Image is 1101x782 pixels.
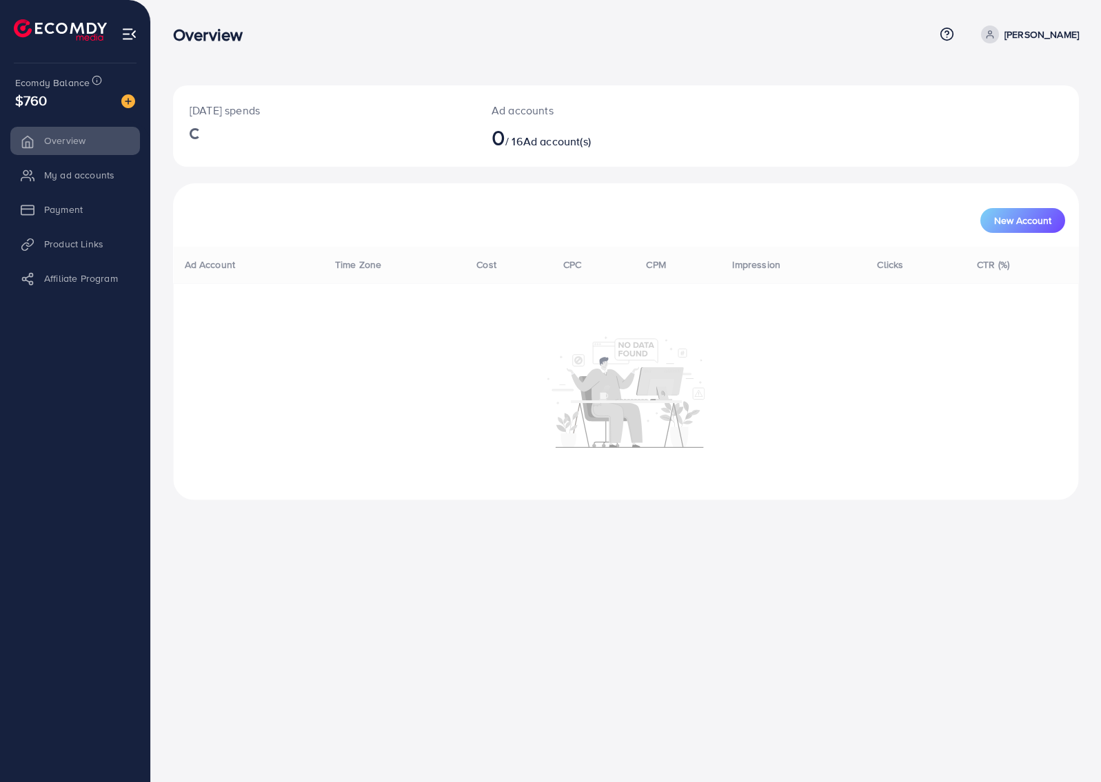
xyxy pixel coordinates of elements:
[121,94,135,108] img: image
[492,124,685,150] h2: / 16
[980,208,1065,233] button: New Account
[173,25,254,45] h3: Overview
[15,90,48,110] span: $760
[492,121,505,153] span: 0
[190,102,458,119] p: [DATE] spends
[523,134,591,149] span: Ad account(s)
[15,76,90,90] span: Ecomdy Balance
[976,25,1079,43] a: [PERSON_NAME]
[121,26,137,42] img: menu
[14,19,107,41] img: logo
[994,216,1051,225] span: New Account
[1004,26,1079,43] p: [PERSON_NAME]
[492,102,685,119] p: Ad accounts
